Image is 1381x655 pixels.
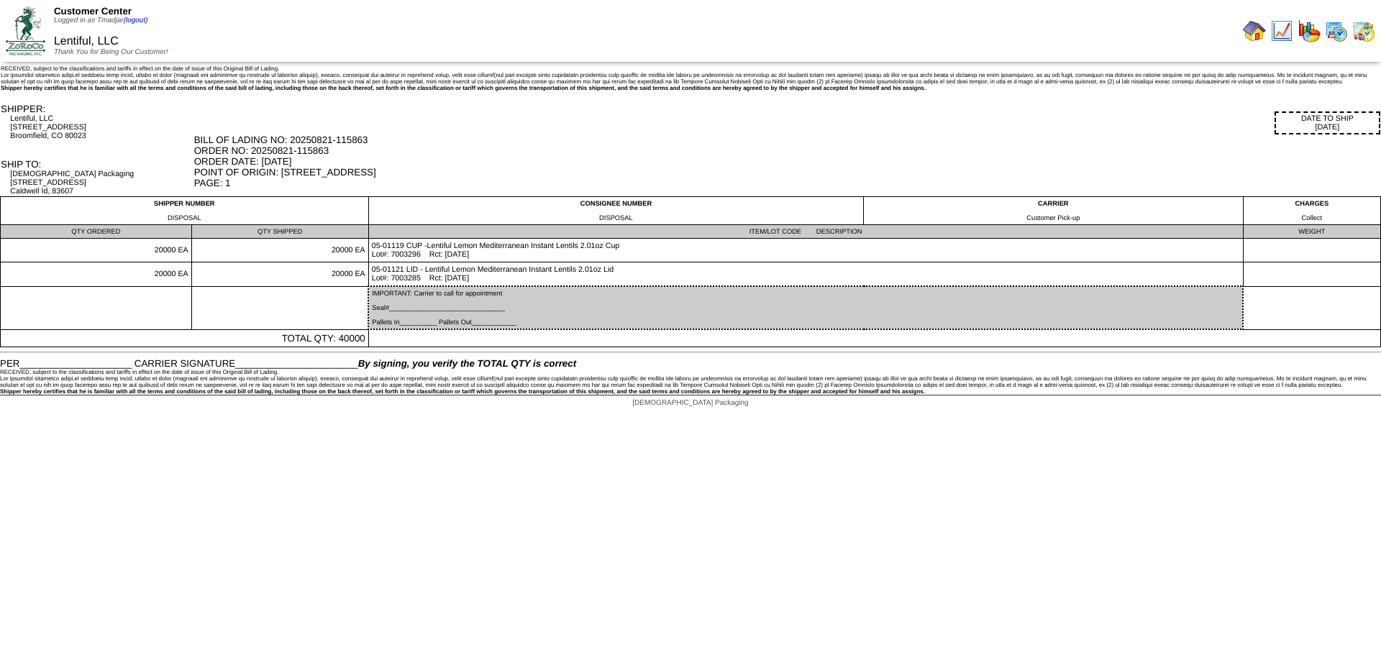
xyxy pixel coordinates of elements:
[1298,19,1321,42] img: graph.gif
[191,262,368,287] td: 20000 EA
[368,239,1243,262] td: 05-01119 CUP -Lentiful Lemon Mediterranean Instant Lentils 2.01oz Cup Lot#: 7003296 Rct: [DATE]
[1270,19,1293,42] img: line_graph.gif
[54,35,119,47] span: Lentiful, LLC
[1325,19,1348,42] img: calendarprod.gif
[191,225,368,239] td: QTY SHIPPED
[1,85,1380,91] div: Shipper hereby certifies that he is familiar with all the terms and conditions of the said bill o...
[124,17,148,24] a: (logout)
[4,214,365,221] div: DISPOSAL
[1246,214,1377,221] div: Collect
[1,159,193,170] div: SHIP TO:
[54,17,148,24] span: Logged in as Tmadjar
[1,239,192,262] td: 20000 EA
[358,358,576,369] span: By signing, you verify the TOTAL QTY is correct
[10,170,192,196] div: [DEMOGRAPHIC_DATA] Packaging [STREET_ADDRESS] Caldwell Id, 83607
[1,104,193,114] div: SHIPPER:
[1243,197,1380,225] td: CHARGES
[194,134,1380,188] div: BILL OF LADING NO: 20250821-115863 ORDER NO: 20250821-115863 ORDER DATE: [DATE] POINT OF ORIGIN: ...
[1352,19,1375,42] img: calendarinout.gif
[368,225,1243,239] td: ITEM/LOT CODE DESCRIPTION
[368,262,1243,287] td: 05-01121 LID - Lentiful Lemon Mediterranean Instant Lentils 2.01oz Lid Lot#: 7003285 Rct: [DATE]
[864,197,1243,225] td: CARRIER
[632,399,748,407] span: [DEMOGRAPHIC_DATA] Packaging
[1243,19,1266,42] img: home.gif
[10,114,192,140] div: Lentiful, LLC [STREET_ADDRESS] Broomfield, CO 80023
[1275,111,1380,134] div: DATE TO SHIP [DATE]
[1,262,192,287] td: 20000 EA
[191,239,368,262] td: 20000 EA
[368,197,863,225] td: CONSIGNEE NUMBER
[1,329,369,347] td: TOTAL QTY: 40000
[368,286,1243,329] td: IMPORTANT: Carrier to call for appointment Seal#_______________________________ Pallets In_______...
[1243,225,1380,239] td: WEIGHT
[1,225,192,239] td: QTY ORDERED
[867,214,1239,221] div: Customer Pick-up
[54,6,132,17] span: Customer Center
[54,48,168,56] span: Thank You for Being Our Customer!
[1,197,369,225] td: SHIPPER NUMBER
[372,214,860,221] div: DISPOSAL
[6,6,45,55] img: ZoRoCo_Logo(Green%26Foil)%20jpg.webp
